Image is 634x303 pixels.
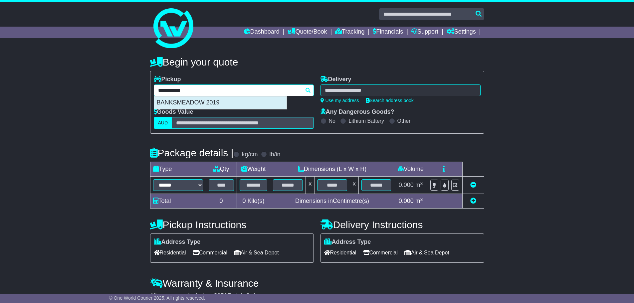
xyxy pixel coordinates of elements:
label: Address Type [324,238,371,246]
a: Tracking [335,27,364,38]
td: Type [150,162,206,177]
span: 0.000 [399,198,414,204]
span: 250 [217,292,227,299]
h4: Delivery Instructions [320,219,484,230]
span: m [415,182,423,188]
a: Financials [373,27,403,38]
a: Search address book [366,98,414,103]
h4: Begin your quote [150,57,484,68]
typeahead: Please provide city [154,84,314,96]
td: Dimensions in Centimetre(s) [270,194,394,209]
label: Goods Value [154,108,193,116]
td: Kilo(s) [237,194,270,209]
td: Total [150,194,206,209]
a: Settings [447,27,476,38]
label: Other [397,118,411,124]
span: Air & Sea Depot [404,247,449,258]
span: Commercial [363,247,398,258]
td: x [306,177,315,194]
label: Pickup [154,76,181,83]
td: Weight [237,162,270,177]
a: Dashboard [244,27,280,38]
span: © One World Courier 2025. All rights reserved. [109,295,205,301]
span: Air & Sea Depot [234,247,279,258]
td: 0 [206,194,237,209]
sup: 3 [420,197,423,202]
label: No [329,118,335,124]
a: Use my address [320,98,359,103]
td: Dimensions (L x W x H) [270,162,394,177]
td: Volume [394,162,427,177]
a: Support [411,27,438,38]
div: BANKSMEADOW 2019 [154,96,287,109]
label: Delivery [320,76,351,83]
label: Any Dangerous Goods? [320,108,394,116]
h4: Warranty & Insurance [150,278,484,289]
span: Residential [154,247,186,258]
h4: Pickup Instructions [150,219,314,230]
div: All our quotes include a $ FreightSafe warranty. [150,292,484,300]
a: Remove this item [470,182,476,188]
label: AUD [154,117,172,129]
a: Quote/Book [288,27,327,38]
label: kg/cm [242,151,258,158]
span: Commercial [193,247,227,258]
label: Address Type [154,238,201,246]
a: Add new item [470,198,476,204]
h4: Package details | [150,147,234,158]
sup: 3 [420,181,423,186]
span: Residential [324,247,356,258]
span: 0.000 [399,182,414,188]
span: m [415,198,423,204]
span: 0 [242,198,246,204]
label: lb/in [269,151,280,158]
td: Qty [206,162,237,177]
label: Lithium Battery [348,118,384,124]
td: x [350,177,358,194]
